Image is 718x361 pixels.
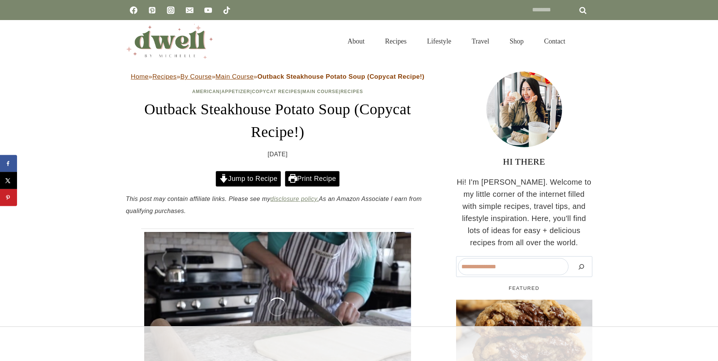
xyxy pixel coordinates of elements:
a: About [337,29,375,54]
a: Shop [499,29,534,54]
a: Main Course [215,73,254,80]
strong: Outback Steakhouse Potato Soup (Copycat Recipe!) [257,73,424,80]
a: Facebook [126,3,141,18]
h5: FEATURED [456,285,592,292]
a: Recipes [375,29,417,54]
a: Lifestyle [417,29,461,54]
img: DWELL by michelle [126,24,213,59]
a: disclosure policy. [270,196,319,202]
span: » » » » [131,73,425,80]
a: TikTok [219,3,234,18]
a: Appetizer [221,89,250,94]
a: By Course [180,73,212,80]
a: Email [182,3,197,18]
a: Jump to Recipe [216,171,281,187]
a: Recipes [340,89,363,94]
a: Main Course [302,89,339,94]
em: This post may contain affiliate links. Please see my As an Amazon Associate I earn from qualifyin... [126,196,422,214]
a: Recipes [152,73,176,80]
a: Instagram [163,3,178,18]
a: Copycat Recipes [252,89,301,94]
button: View Search Form [579,35,592,48]
a: Home [131,73,149,80]
a: Pinterest [145,3,160,18]
a: YouTube [201,3,216,18]
span: | | | | [192,89,363,94]
a: American [192,89,220,94]
button: Search [572,258,590,275]
p: Hi! I'm [PERSON_NAME]. Welcome to my little corner of the internet filled with simple recipes, tr... [456,176,592,249]
a: Print Recipe [285,171,340,187]
h1: Outback Steakhouse Potato Soup (Copycat Recipe!) [126,98,430,143]
a: Contact [534,29,576,54]
h3: HI THERE [456,155,592,168]
nav: Primary Navigation [337,29,575,54]
a: Travel [461,29,499,54]
time: [DATE] [268,149,288,159]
